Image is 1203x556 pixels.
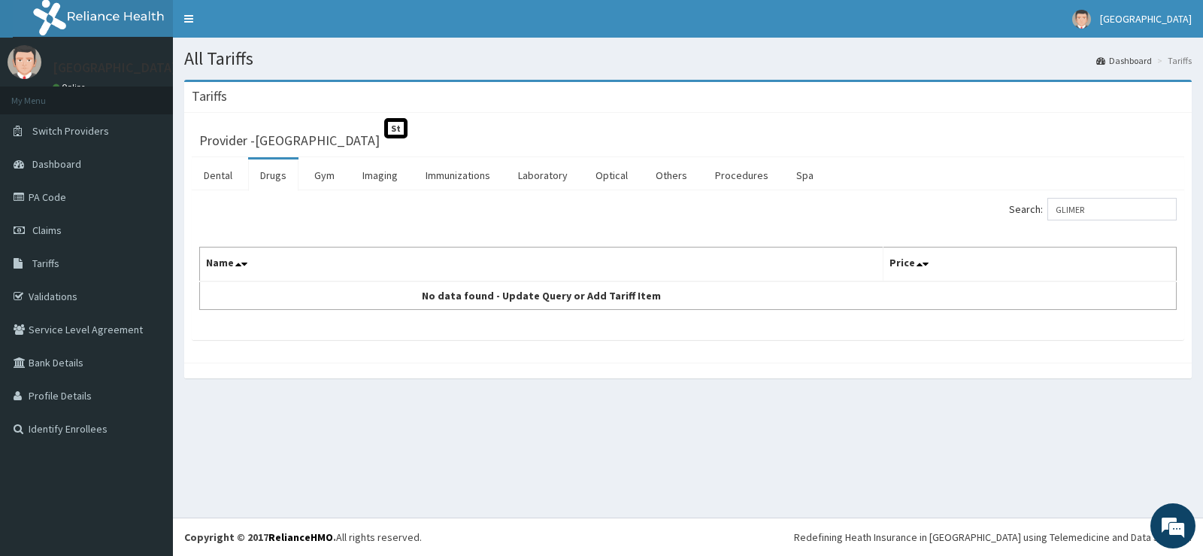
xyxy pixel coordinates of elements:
td: No data found - Update Query or Add Tariff Item [200,281,883,310]
span: Switch Providers [32,124,109,138]
textarea: Type your message and hit 'Enter' [8,384,286,437]
img: User Image [1072,10,1091,29]
a: Online [53,82,89,93]
h3: Tariffs [192,90,227,103]
p: [GEOGRAPHIC_DATA] [53,61,177,74]
label: Search: [1009,198,1177,220]
footer: All rights reserved. [173,518,1203,556]
a: Optical [583,160,640,191]
a: Procedures [703,160,780,191]
span: We're online! [87,176,208,328]
a: Immunizations [414,160,502,191]
a: Laboratory [506,160,580,191]
span: Dashboard [32,157,81,171]
a: RelianceHMO [268,530,333,544]
a: Imaging [350,160,410,191]
h1: All Tariffs [184,49,1192,68]
a: Others [644,160,699,191]
input: Search: [1047,198,1177,220]
img: User Image [8,45,41,79]
li: Tariffs [1153,54,1192,67]
div: Minimize live chat window [247,8,283,44]
a: Drugs [248,160,298,191]
span: St [384,118,408,138]
h3: Provider - [GEOGRAPHIC_DATA] [199,134,380,147]
a: Spa [784,160,826,191]
span: [GEOGRAPHIC_DATA] [1100,12,1192,26]
th: Name [200,248,883,282]
a: Dental [192,160,244,191]
a: Dashboard [1096,54,1152,67]
div: Redefining Heath Insurance in [GEOGRAPHIC_DATA] using Telemedicine and Data Science! [794,530,1192,545]
img: d_794563401_company_1708531726252_794563401 [28,75,61,113]
div: Chat with us now [78,84,253,104]
span: Claims [32,223,62,237]
th: Price [883,248,1177,282]
span: Tariffs [32,257,59,270]
a: Gym [302,160,347,191]
strong: Copyright © 2017 . [184,530,336,544]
